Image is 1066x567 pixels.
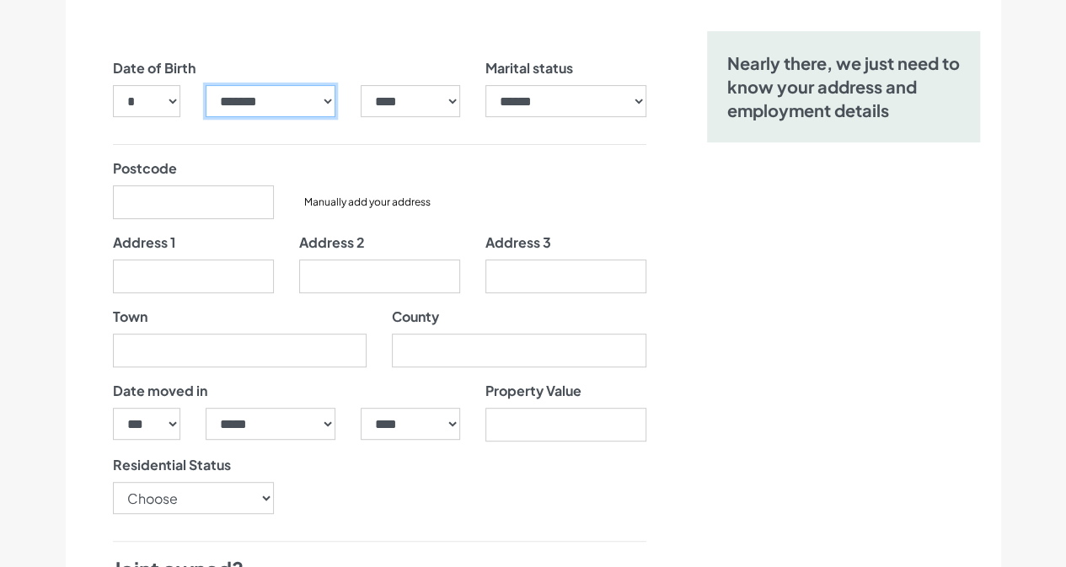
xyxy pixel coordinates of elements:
h5: Nearly there, we just need to know your address and employment details [727,51,961,122]
label: Address 2 [299,233,365,253]
label: Address 3 [485,233,551,253]
label: Date moved in [113,381,207,401]
label: Address 1 [113,233,175,253]
label: Property Value [485,381,581,401]
label: Town [113,307,147,327]
button: Manually add your address [299,194,436,211]
label: Date of Birth [113,58,196,78]
label: Postcode [113,158,177,179]
label: County [392,307,439,327]
label: Residential Status [113,455,231,475]
label: Marital status [485,58,573,78]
